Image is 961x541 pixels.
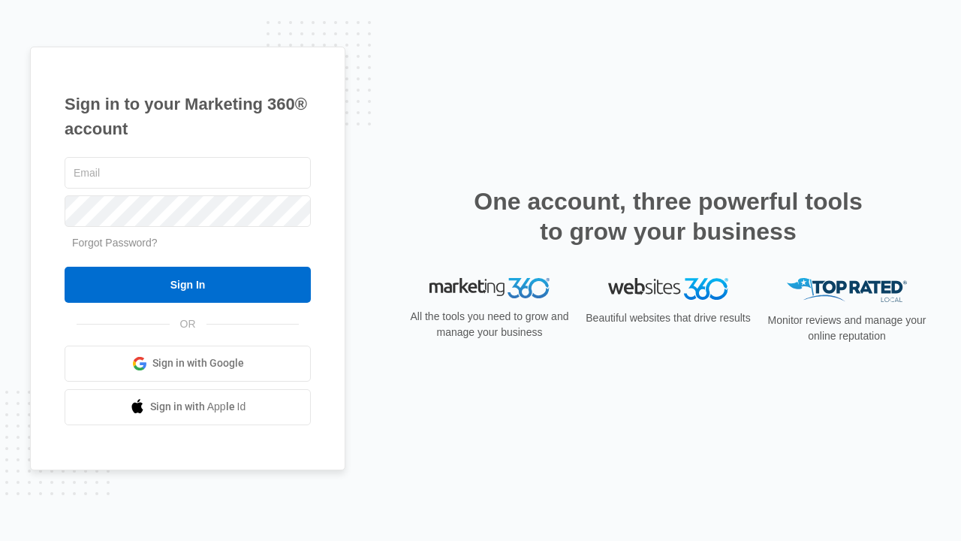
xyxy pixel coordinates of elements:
[72,237,158,249] a: Forgot Password?
[787,278,907,303] img: Top Rated Local
[429,278,550,299] img: Marketing 360
[65,92,311,141] h1: Sign in to your Marketing 360® account
[170,316,206,332] span: OR
[65,157,311,189] input: Email
[608,278,728,300] img: Websites 360
[152,355,244,371] span: Sign in with Google
[65,267,311,303] input: Sign In
[405,309,574,340] p: All the tools you need to grow and manage your business
[763,313,931,344] p: Monitor reviews and manage your online reputation
[65,389,311,425] a: Sign in with Apple Id
[469,186,867,246] h2: One account, three powerful tools to grow your business
[65,346,311,382] a: Sign in with Google
[150,399,246,415] span: Sign in with Apple Id
[584,310,752,326] p: Beautiful websites that drive results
